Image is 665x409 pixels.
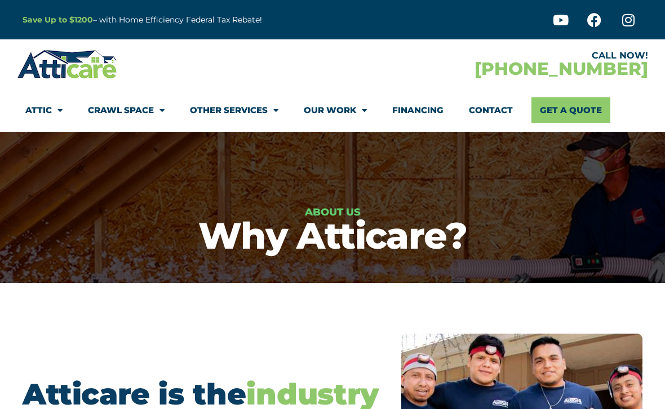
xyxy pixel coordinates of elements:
[333,51,648,60] div: CALL NOW!
[6,207,659,217] h6: About Us
[531,97,610,123] a: Get A Quote
[304,97,367,123] a: Our Work
[392,97,444,123] a: Financing
[23,14,388,26] p: – with Home Efficiency Federal Tax Rebate!
[469,97,513,123] a: Contact
[25,97,640,123] nav: Menu
[88,97,165,123] a: Crawl Space
[6,217,659,254] h1: Why Atticare?
[190,97,278,123] a: Other Services
[25,97,63,123] a: Attic
[23,15,93,25] a: Save Up to $1200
